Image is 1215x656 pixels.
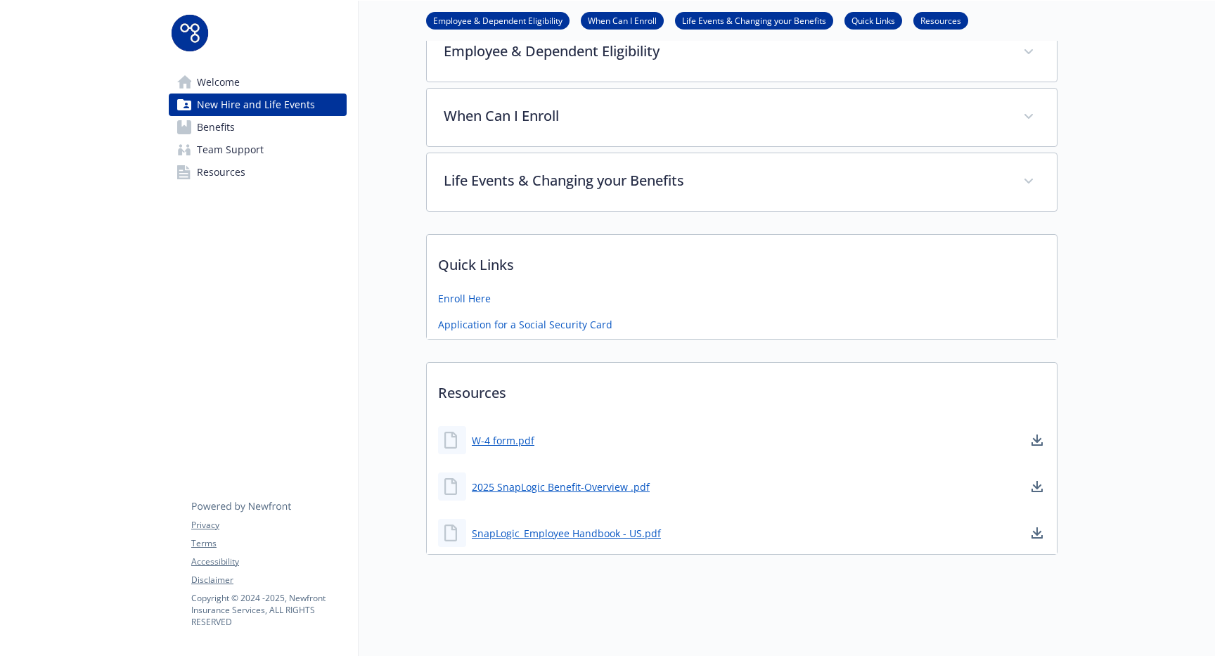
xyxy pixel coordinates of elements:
a: When Can I Enroll [581,13,664,27]
span: Team Support [197,139,264,161]
p: Copyright © 2024 - 2025 , Newfront Insurance Services, ALL RIGHTS RESERVED [191,592,346,628]
a: Quick Links [844,13,902,27]
span: Resources [197,161,245,184]
a: W-4 form.pdf [472,433,534,448]
a: Enroll Here [438,291,491,306]
a: Accessibility [191,555,346,568]
div: When Can I Enroll [427,89,1057,146]
div: Employee & Dependent Eligibility [427,24,1057,82]
p: When Can I Enroll [444,105,1006,127]
p: Life Events & Changing your Benefits [444,170,1006,191]
p: Quick Links [427,235,1057,287]
a: Life Events & Changing your Benefits [675,13,833,27]
a: download document [1029,525,1046,541]
a: download document [1029,432,1046,449]
a: 2025 SnapLogic Benefit-Overview .pdf [472,480,650,494]
span: New Hire and Life Events [197,94,315,116]
div: Life Events & Changing your Benefits [427,153,1057,211]
a: Team Support [169,139,347,161]
a: Resources [169,161,347,184]
a: Benefits [169,116,347,139]
a: Disclaimer [191,574,346,586]
span: Benefits [197,116,235,139]
a: New Hire and Life Events [169,94,347,116]
a: Employee & Dependent Eligibility [426,13,570,27]
a: Privacy [191,519,346,532]
p: Resources [427,363,1057,415]
a: Resources [913,13,968,27]
a: Application for a Social Security Card [438,317,612,332]
span: Welcome [197,71,240,94]
a: Terms [191,537,346,550]
a: Welcome [169,71,347,94]
a: download document [1029,478,1046,495]
p: Employee & Dependent Eligibility [444,41,1006,62]
a: SnapLogic_Employee Handbook - US.pdf [472,526,661,541]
